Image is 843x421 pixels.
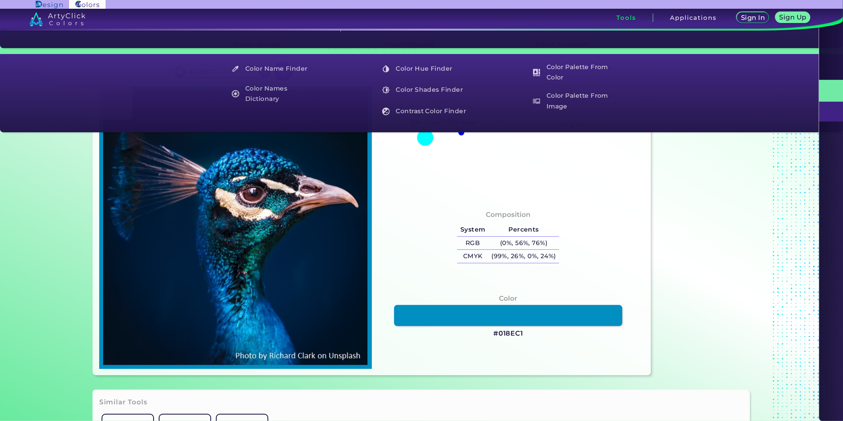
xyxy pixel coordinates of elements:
[489,250,559,263] h5: (99%, 26%, 0%, 24%)
[103,90,368,365] img: img_pavlin.jpg
[737,12,769,23] a: Sign In
[36,1,62,8] img: ArtyClick Design logo
[378,83,472,98] a: Color Shades Finder
[457,223,488,236] h5: System
[486,209,531,220] h4: Composition
[528,90,622,112] a: Color Palette From Image
[232,65,239,73] img: icon_color_name_finder_white.svg
[489,237,559,250] h5: (0%, 56%, 76%)
[499,293,518,304] h4: Color
[228,83,320,105] h5: Color Names Dictionary
[493,329,523,338] h3: #018EC1
[779,14,806,21] h5: Sign Up
[670,15,717,21] h3: Applications
[529,61,622,84] h5: Color Palette From Color
[378,61,472,76] a: Color Hue Finder
[528,61,622,84] a: Color Palette From Color
[654,39,753,294] iframe: Advertisement
[232,90,239,98] img: icon_color_names_dictionary_white.svg
[29,12,85,26] img: logo_artyclick_colors_white.svg
[457,237,488,250] h5: RGB
[741,14,765,21] h5: Sign In
[382,86,390,94] img: icon_color_shades_white.svg
[379,83,471,98] h5: Color Shades Finder
[228,61,320,76] h5: Color Name Finder
[227,61,321,76] a: Color Name Finder
[99,398,148,407] h3: Similar Tools
[617,15,636,21] h3: Tools
[379,61,471,76] h5: Color Hue Finder
[529,90,622,112] h5: Color Palette From Image
[776,12,810,23] a: Sign Up
[379,104,471,119] h5: Contrast Color Finder
[489,223,559,236] h5: Percents
[533,97,541,105] img: icon_palette_from_image_white.svg
[382,65,390,73] img: icon_color_hue_white.svg
[378,104,472,119] a: Contrast Color Finder
[457,250,488,263] h5: CMYK
[533,69,541,76] img: icon_col_pal_col_white.svg
[382,108,390,115] img: icon_color_contrast_white.svg
[227,83,321,105] a: Color Names Dictionary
